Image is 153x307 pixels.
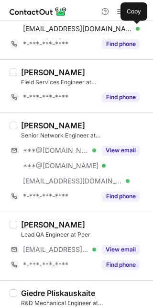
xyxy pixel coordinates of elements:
span: [EMAIL_ADDRESS][DOMAIN_NAME] [23,177,122,185]
button: Reveal Button [102,146,140,155]
div: [PERSON_NAME] [21,121,85,130]
span: [EMAIL_ADDRESS][DOMAIN_NAME] [23,24,132,33]
div: Lead QA Engineer at Peer [21,230,147,239]
button: Reveal Button [102,260,140,270]
span: ***@[DOMAIN_NAME] [23,161,98,170]
img: ContactOut v5.3.10 [10,6,67,17]
div: [PERSON_NAME] [21,68,85,77]
div: [PERSON_NAME] [21,220,85,229]
span: [EMAIL_ADDRESS][DOMAIN_NAME] [23,245,89,254]
button: Reveal Button [102,39,140,49]
button: Reveal Button [102,245,140,254]
button: Reveal Button [102,92,140,102]
div: Field Services Engineer at [GEOGRAPHIC_DATA] [GEOGRAPHIC_DATA] [21,78,147,87]
div: Giedre Pliskauskaite [21,288,95,298]
div: Senior Network Engineer at [GEOGRAPHIC_DATA] AB [21,131,147,140]
button: Reveal Button [102,192,140,201]
span: ***@[DOMAIN_NAME] [23,146,89,155]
